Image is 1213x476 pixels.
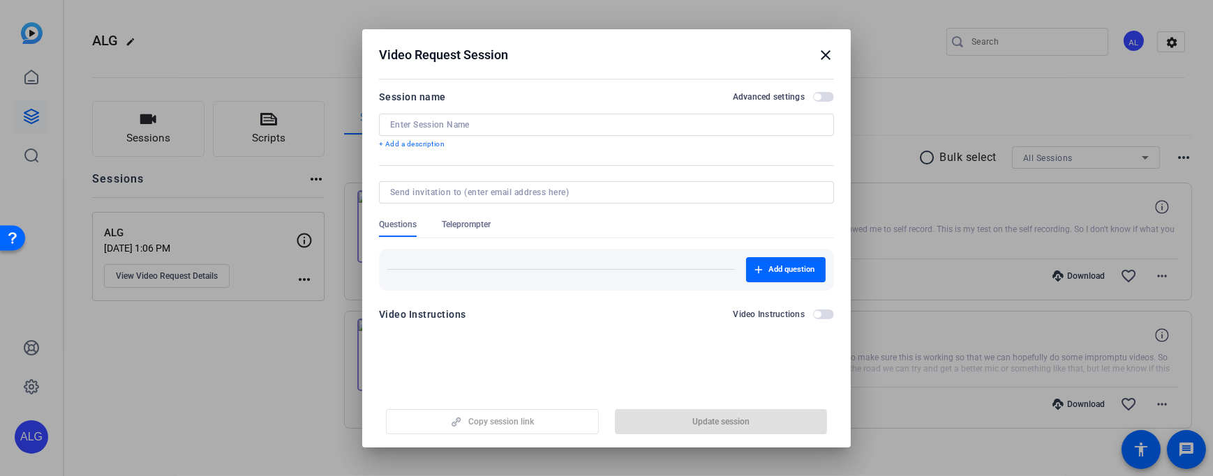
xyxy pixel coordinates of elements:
[390,187,817,198] input: Send invitation to (enter email address here)
[379,306,466,323] div: Video Instructions
[442,219,491,230] span: Teleprompter
[817,47,834,63] mat-icon: close
[379,219,417,230] span: Questions
[379,139,834,150] p: + Add a description
[390,119,823,130] input: Enter Session Name
[734,309,805,320] h2: Video Instructions
[733,91,805,102] h2: Advanced settings
[379,47,834,63] div: Video Request Session
[746,257,826,282] button: Add question
[768,264,814,275] span: Add question
[379,89,446,105] div: Session name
